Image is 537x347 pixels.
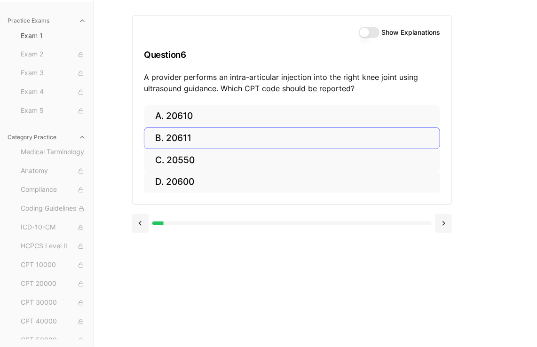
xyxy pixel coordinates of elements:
span: CPT 20000 [21,279,86,289]
button: Exam 5 [17,103,90,118]
span: HCPCS Level II [21,241,86,252]
span: Medical Terminology [21,147,86,158]
button: A. 20610 [144,105,440,127]
button: Practice Exams [4,13,90,28]
label: Show Explanations [381,29,440,36]
h3: Question 6 [144,41,440,69]
span: Exam 4 [21,87,86,97]
span: CPT 50000 [21,335,86,346]
button: CPT 10000 [17,258,90,273]
span: Coding Guidelines [21,204,86,214]
span: CPT 40000 [21,316,86,327]
button: Exam 3 [17,66,90,81]
button: CPT 40000 [17,314,90,329]
button: D. 20600 [144,171,440,193]
span: Exam 1 [21,31,86,40]
button: Category Practice [4,130,90,145]
button: Anatomy [17,164,90,179]
span: CPT 30000 [21,298,86,308]
button: Exam 1 [17,28,90,43]
span: Exam 3 [21,68,86,79]
button: ICD-10-CM [17,220,90,235]
button: B. 20611 [144,127,440,150]
button: Exam 4 [17,85,90,100]
button: CPT 30000 [17,295,90,310]
span: Anatomy [21,166,86,176]
span: Exam 2 [21,49,86,60]
p: A provider performs an intra-articular injection into the right knee joint using ultrasound guida... [144,71,440,94]
button: HCPCS Level II [17,239,90,254]
span: Compliance [21,185,86,195]
button: Coding Guidelines [17,201,90,216]
button: C. 20550 [144,149,440,171]
button: Exam 2 [17,47,90,62]
span: Exam 5 [21,106,86,116]
span: ICD-10-CM [21,222,86,233]
button: CPT 20000 [17,276,90,292]
button: Compliance [17,182,90,197]
button: Medical Terminology [17,145,90,160]
span: CPT 10000 [21,260,86,270]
